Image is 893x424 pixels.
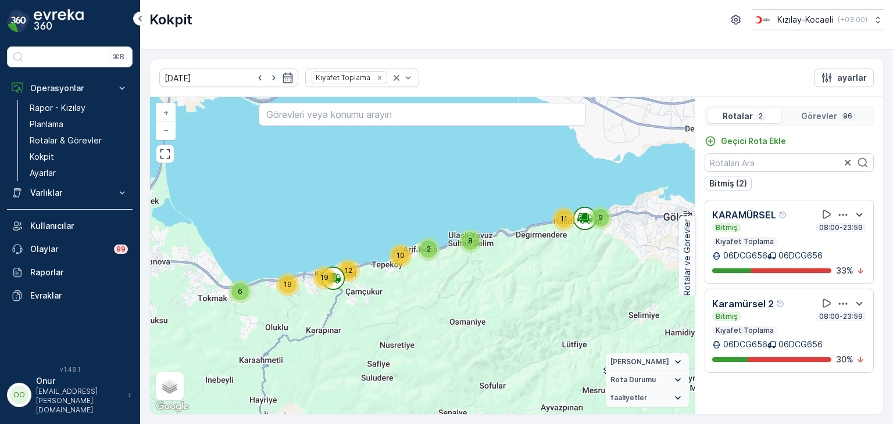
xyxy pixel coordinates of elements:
p: 06DCG656 [723,250,767,261]
p: Kıyafet Toplama [715,326,775,335]
p: 2 [758,112,764,121]
a: Uzaklaştır [157,121,174,139]
div: Yardım Araç İkonu [778,210,788,220]
p: 06DCG656 [778,250,823,261]
div: 10 [389,244,412,267]
div: 11 [552,207,576,231]
a: Ayarlar [25,165,133,181]
span: 19 [284,280,292,289]
span: 2 [427,245,431,253]
div: Remove Kıyafet Toplama [373,73,386,82]
div: 19 [276,273,299,296]
p: Rotalar [723,110,753,122]
a: Yakınlaştır [157,104,174,121]
p: Kızılay-Kocaeli [777,14,833,26]
p: ( +03:00 ) [838,15,867,24]
p: ⌘B [113,52,124,62]
summary: faaliyetler [606,389,689,407]
p: 33 % [836,265,853,276]
div: Kıyafet Toplama [312,72,372,83]
div: 2 [417,238,440,261]
span: Rota Durumu [610,375,656,385]
div: Yardım Araç İkonu [776,299,785,308]
p: Karamürsel 2 [712,297,774,311]
p: Rotalar & Görevler [30,135,102,146]
a: Rotalar & Görevler [25,132,133,149]
a: Planlama [25,116,133,132]
p: Kokpit [30,151,54,163]
p: Rapor - Kızılay [30,102,85,114]
p: Kıyafet Toplama [715,237,775,246]
span: 12 [345,266,352,275]
span: − [163,125,169,135]
span: 19 [320,273,328,282]
p: 30 % [836,354,853,365]
p: Varlıklar [30,187,109,199]
button: Varlıklar [7,181,133,204]
p: Geçici Rota Ekle [721,135,786,147]
p: Kullanıcılar [30,220,128,232]
span: v 1.48.1 [7,366,133,373]
a: Geçici Rota Ekle [705,135,786,147]
p: 06DCG656 [723,339,767,350]
a: Kullanıcılar [7,214,133,238]
div: 8 [459,229,482,253]
p: 06DCG656 [778,339,823,350]
p: [EMAIL_ADDRESS][PERSON_NAME][DOMAIN_NAME] [36,387,122,415]
p: Onur [36,375,122,387]
p: Görevler [801,110,837,122]
a: Olaylar99 [7,238,133,261]
input: Rotaları Ara [705,153,874,172]
p: 96 [842,112,853,121]
span: 10 [397,251,405,260]
p: Olaylar [30,243,107,255]
p: 99 [116,245,126,254]
a: Raporlar [7,261,133,284]
div: 19 [313,266,336,289]
p: 08:00-23:59 [818,312,864,321]
a: Kokpit [25,149,133,165]
p: Bitmiş (2) [709,178,747,189]
p: ayarlar [837,72,867,84]
p: Bitmiş [715,223,739,232]
a: Bu bölgeyi Google Haritalar'da açın (yeni pencerede açılır) [153,399,191,414]
span: [PERSON_NAME] [610,357,669,366]
p: Operasyonlar [30,82,109,94]
p: KARAMÜRSEL [712,208,776,222]
div: 6 [228,280,252,303]
input: dd/mm/yyyy [159,69,298,87]
p: Raporlar [30,267,128,278]
span: 6 [238,287,242,296]
p: Kokpit [149,10,192,29]
button: Bitmiş (2) [705,177,752,191]
span: 8 [468,236,473,245]
button: OOOnur[EMAIL_ADDRESS][PERSON_NAME][DOMAIN_NAME] [7,375,133,415]
a: Rapor - Kızılay [25,100,133,116]
img: logo [7,9,30,33]
button: Operasyonlar [7,77,133,100]
span: faaliyetler [610,393,647,403]
p: Rotalar ve Görevler [681,219,693,296]
p: Evraklar [30,290,128,301]
input: Görevleri veya konumu arayın [259,103,585,126]
button: Kızılay-Kocaeli(+03:00) [752,9,884,30]
a: Evraklar [7,284,133,307]
button: ayarlar [814,69,874,87]
p: 08:00-23:59 [818,223,864,232]
div: 12 [337,259,360,282]
div: OO [10,386,28,404]
p: Ayarlar [30,167,56,179]
img: logo_dark-DEwI_e13.png [34,9,84,33]
summary: [PERSON_NAME] [606,353,689,371]
div: 9 [589,206,612,229]
img: k%C4%B1z%C4%B1lay_0jL9uU1.png [752,13,773,26]
span: 11 [560,214,567,223]
a: Layers [157,373,183,399]
span: 9 [598,213,603,222]
p: Planlama [30,118,63,130]
p: Bitmiş [715,312,739,321]
img: Google [153,399,191,414]
summary: Rota Durumu [606,371,689,389]
span: + [163,107,169,117]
